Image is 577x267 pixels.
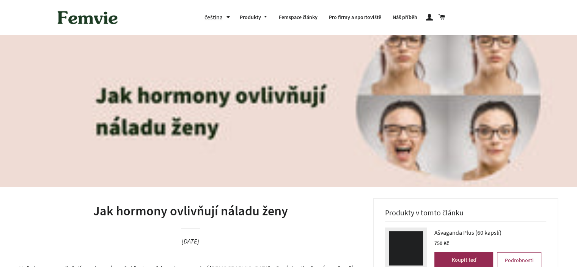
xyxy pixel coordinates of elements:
span: 750 Kč [434,240,449,246]
img: Femvie [53,6,122,29]
a: Produkty [234,8,274,27]
h3: Produkty v tomto článku [385,208,546,222]
button: čeština [204,12,234,22]
time: [DATE] [182,237,199,245]
a: Ašvaganda Plus (60 kapslí) 750 Kč [434,228,541,248]
a: Náš příběh [387,8,423,27]
a: Pro firmy a sportoviště [323,8,387,27]
a: Femspace články [273,8,323,27]
h1: Jak hormony ovlivňují náladu ženy [19,202,362,220]
span: Ašvaganda Plus (60 kapslí) [434,228,502,237]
